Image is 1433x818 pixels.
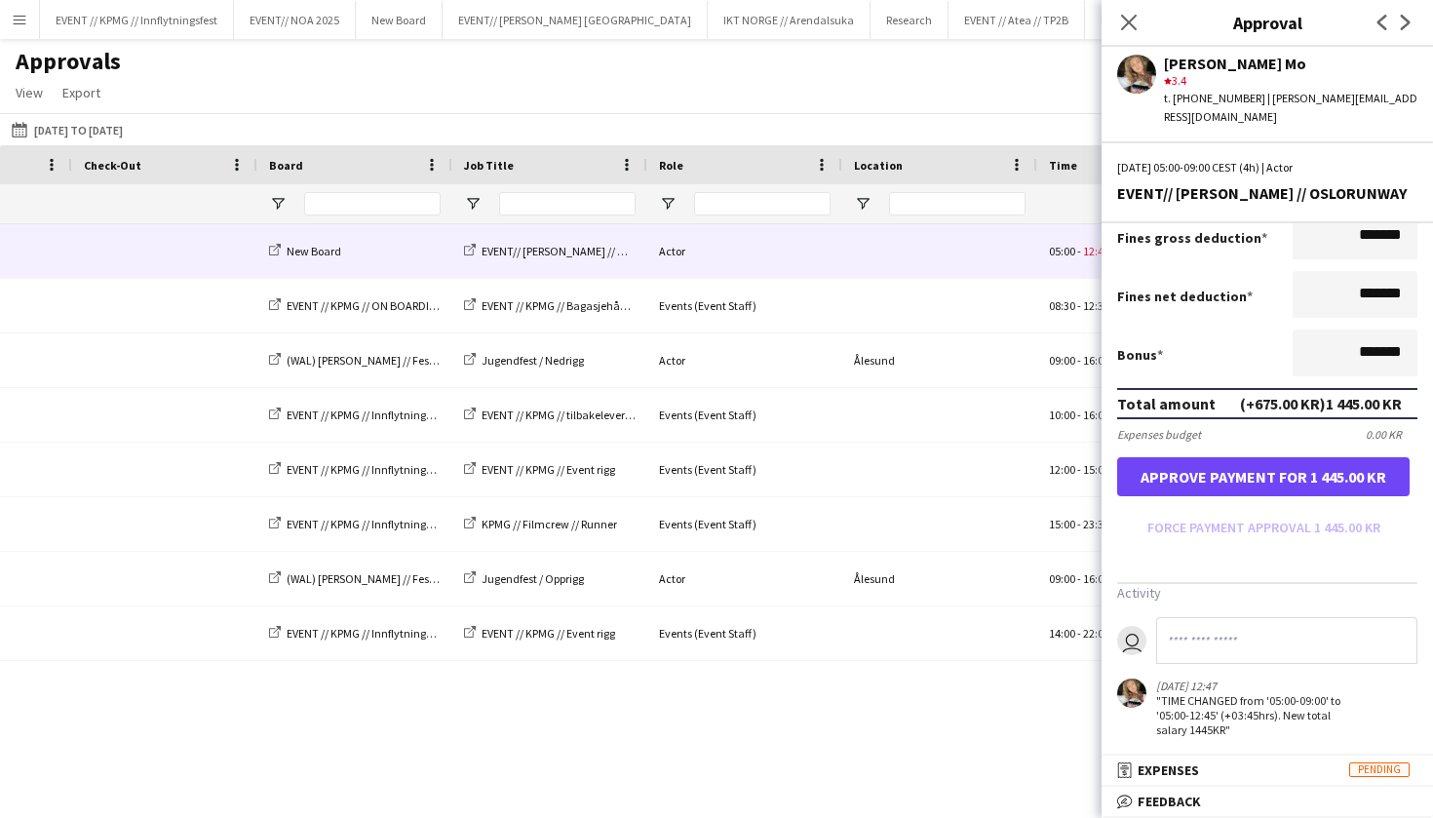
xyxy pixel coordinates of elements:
button: Open Filter Menu [854,195,871,213]
h3: Approval [1102,10,1433,35]
input: Location Filter Input [889,192,1026,215]
button: EVENT// [PERSON_NAME] [GEOGRAPHIC_DATA] [443,1,708,39]
div: Events (Event Staff) [647,279,842,332]
a: EVENT // KPMG // Event rigg [464,626,615,641]
label: Fines gross deduction [1117,229,1267,247]
a: View [8,80,51,105]
a: EVENT // KPMG // ON BOARDING [269,298,445,313]
div: Actor [647,224,842,278]
span: 23:30 [1083,517,1109,531]
label: Bonus [1117,346,1163,364]
span: Feedback [1138,793,1201,810]
button: EVENT // Atea Community 2025 [1085,1,1272,39]
input: Job Title Filter Input [499,192,636,215]
a: EVENT // KPMG // tilbakelevering [464,408,640,422]
button: IKT NORGE // Arendalsuka [708,1,871,39]
span: 09:00 [1049,571,1075,586]
div: Actor [647,552,842,605]
div: [DATE] 12:47 [1156,679,1357,693]
a: (WAL) [PERSON_NAME] // Festivalsommer [269,571,493,586]
span: EVENT // KPMG // Event rigg [482,462,615,477]
span: 16:00 [1083,353,1109,368]
span: 16:00 [1083,571,1109,586]
button: Open Filter Menu [659,195,677,213]
span: - [1077,353,1081,368]
button: [DATE] to [DATE] [8,118,127,141]
div: Events (Event Staff) [647,497,842,551]
span: 12:30 [1083,298,1109,313]
div: (+675.00 KR) 1 445.00 KR [1240,394,1402,413]
h3: Activity [1117,584,1417,602]
button: Open Filter Menu [269,195,287,213]
span: 08:30 [1049,298,1075,313]
span: - [1077,462,1081,477]
mat-expansion-panel-header: Feedback [1102,787,1433,816]
div: 3.4 [1164,72,1417,90]
button: EVENT // KPMG // Innflytningsfest [40,1,234,39]
div: [PERSON_NAME] Mo [1164,55,1417,72]
label: Fines net deduction [1117,288,1253,305]
span: 05:00 [1049,244,1075,258]
span: KPMG // Filmcrew // Runner [482,517,617,531]
a: Export [55,80,108,105]
span: EVENT // KPMG // Event rigg [482,626,615,641]
span: EVENT // KPMG // Innflytningsfest [287,517,448,531]
app-user-avatar: Marte Jensen Mo [1117,679,1146,708]
button: Approve payment for 1 445.00 KR [1117,457,1410,496]
span: 22:00 [1083,626,1109,641]
span: EVENT // KPMG // Innflytningsfest [287,408,448,422]
span: 12:00 [1049,462,1075,477]
span: 16:00 [1083,408,1109,422]
span: 12:45 [1083,244,1109,258]
span: EVENT // KPMG // Innflytningsfest [287,462,448,477]
span: Job Title [464,158,514,173]
span: Pending [1349,762,1410,777]
input: Board Filter Input [304,192,441,215]
a: EVENT // KPMG // Bagasjehåndtering [464,298,663,313]
span: View [16,84,43,101]
div: Events (Event Staff) [647,443,842,496]
div: EVENT// [PERSON_NAME] // OSLORUNWAY [1117,184,1417,202]
span: - [1077,626,1081,641]
a: (WAL) [PERSON_NAME] // Festivalsommer [269,353,493,368]
div: Actor [647,333,842,387]
button: Open Filter Menu [464,195,482,213]
div: Events (Event Staff) [647,388,842,442]
span: 14:00 [1049,626,1075,641]
div: Total amount [1117,394,1216,413]
span: Jugendfest / Opprigg [482,571,584,586]
span: Role [659,158,683,173]
mat-expansion-panel-header: ExpensesPending [1102,756,1433,785]
span: 15:00 [1083,462,1109,477]
span: Board [269,158,303,173]
div: Ålesund [842,333,1037,387]
span: - [1077,571,1081,586]
button: Research [871,1,949,39]
span: Jugendfest / Nedrigg [482,353,584,368]
a: EVENT // KPMG // Innflytningsfest [269,462,448,477]
a: EVENT // KPMG // Innflytningsfest [269,626,448,641]
span: - [1077,244,1081,258]
a: Jugendfest / Opprigg [464,571,584,586]
span: 10:00 [1049,408,1075,422]
span: Check-Out [84,158,141,173]
div: Events (Event Staff) [647,606,842,660]
span: New Board [287,244,341,258]
a: Jugendfest / Nedrigg [464,353,584,368]
button: EVENT// NOA 2025 [234,1,356,39]
button: EVENT // Atea // TP2B [949,1,1085,39]
button: New Board [356,1,443,39]
span: 15:00 [1049,517,1075,531]
span: EVENT // KPMG // tilbakelevering [482,408,640,422]
span: Location [854,158,903,173]
span: - [1077,298,1081,313]
span: 09:00 [1049,353,1075,368]
span: EVENT// [PERSON_NAME] // OSLORUNWAY [482,244,688,258]
span: EVENT // KPMG // Innflytningsfest [287,626,448,641]
a: EVENT// [PERSON_NAME] // OSLORUNWAY [464,244,688,258]
div: t. [PHONE_NUMBER] | [PERSON_NAME][EMAIL_ADDRESS][DOMAIN_NAME] [1164,90,1417,125]
div: "TIME CHANGED from '05:00-09:00' to '05:00-12:45' (+03:45hrs). New total salary 1445KR" [1156,693,1357,737]
span: EVENT // KPMG // ON BOARDING [287,298,445,313]
span: Expenses [1138,761,1199,779]
div: [DATE] 05:00-09:00 CEST (4h) | Actor [1117,159,1417,176]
